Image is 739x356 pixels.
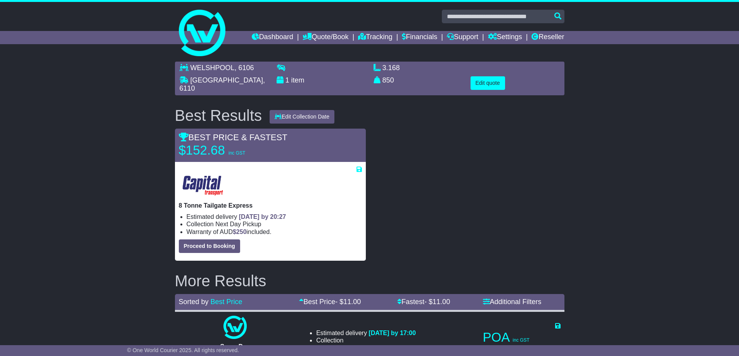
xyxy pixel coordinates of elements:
a: Best Price [211,298,242,306]
span: item [291,76,305,84]
a: Settings [488,31,522,44]
button: Edit quote [471,76,505,90]
a: Reseller [531,31,564,44]
a: Tracking [358,31,392,44]
li: Estimated delivery [187,213,362,220]
span: inc GST [228,150,245,156]
span: $ [233,229,247,235]
span: 11.00 [433,298,450,306]
span: WELSHPOOL [190,64,235,72]
img: CapitalTransport: 8 Tonne Tailgate Express [179,173,227,198]
li: Estimated delivery [316,329,416,337]
li: Collection [316,337,416,344]
span: 850 [382,76,394,84]
span: [DATE] by 20:27 [239,213,286,220]
span: © One World Courier 2025. All rights reserved. [127,347,239,353]
span: $ [363,345,377,351]
span: inc GST [513,337,530,343]
span: [DATE] by 17:00 [369,330,416,336]
span: 1 [286,76,289,84]
span: , 6106 [235,64,254,72]
span: 3.168 [382,64,400,72]
h2: More Results [175,272,564,289]
a: Quote/Book [303,31,348,44]
span: 250 [236,229,247,235]
span: Next Day Pickup [215,221,261,227]
span: 11.00 [343,298,361,306]
p: 8 Tonne Tailgate Express [179,202,362,209]
span: Sorted by [179,298,209,306]
span: , 6110 [180,76,265,93]
span: 250 [366,345,377,351]
a: Additional Filters [483,298,542,306]
li: Warranty of AUD included. [187,228,362,236]
p: $152.68 [179,143,276,158]
a: Support [447,31,478,44]
a: Best Price- $11.00 [299,298,361,306]
span: - $ [335,298,361,306]
button: Proceed to Booking [179,239,240,253]
a: Fastest- $11.00 [397,298,450,306]
a: Financials [402,31,437,44]
img: One World Courier: Same Day Nationwide(quotes take 0.5-1 hour) [223,316,247,339]
span: [GEOGRAPHIC_DATA] [190,76,263,84]
li: Warranty of AUD included. [316,344,416,352]
div: Best Results [171,107,266,124]
span: BEST PRICE & FASTEST [179,132,287,142]
li: Collection [187,220,362,228]
p: POA [483,330,561,345]
a: Dashboard [252,31,293,44]
button: Edit Collection Date [270,110,334,124]
span: - $ [424,298,450,306]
